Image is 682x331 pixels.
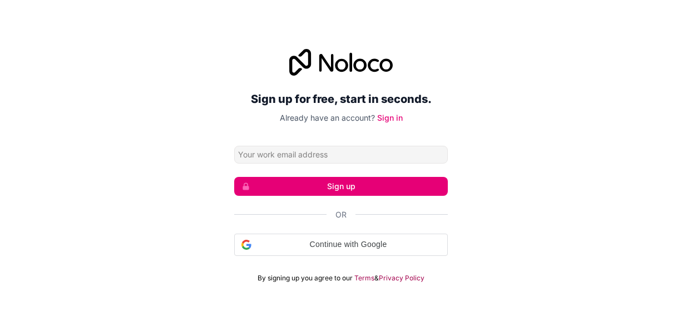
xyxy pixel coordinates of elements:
input: Email address [234,146,448,164]
span: & [374,274,379,283]
a: Terms [354,274,374,283]
span: Continue with Google [256,239,441,250]
a: Privacy Policy [379,274,424,283]
span: Or [335,209,347,220]
span: By signing up you agree to our [258,274,353,283]
span: Already have an account? [280,113,375,122]
div: Continue with Google [234,234,448,256]
a: Sign in [377,113,403,122]
button: Sign up [234,177,448,196]
h2: Sign up for free, start in seconds. [234,89,448,109]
